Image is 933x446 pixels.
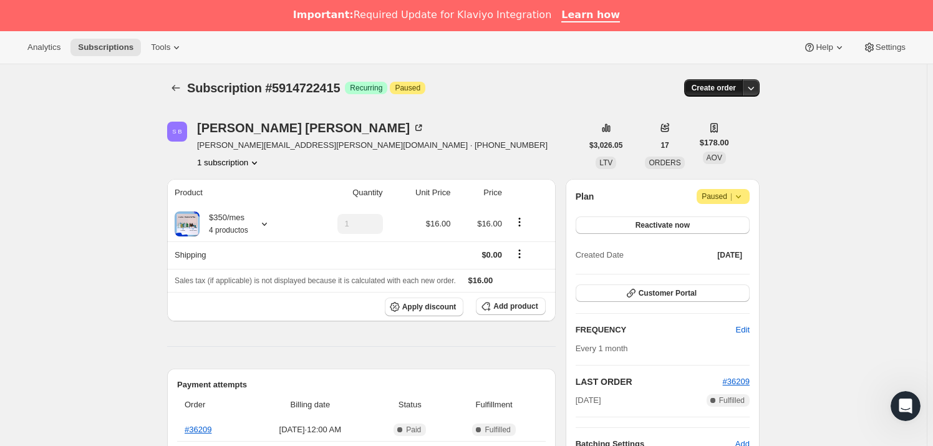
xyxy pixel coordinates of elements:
[167,122,187,142] span: Sandra Barrientos
[70,39,141,56] button: Subscriptions
[561,9,620,22] a: Learn how
[20,39,68,56] button: Analytics
[510,215,529,229] button: Product actions
[175,276,456,285] span: Sales tax (if applicable) is not displayed because it is calculated with each new order.
[387,179,455,206] th: Unit Price
[723,376,750,388] button: #36209
[251,424,370,436] span: [DATE] · 12:00 AM
[599,158,612,167] span: LTV
[185,425,211,434] a: #36209
[660,140,669,150] span: 17
[209,226,248,235] small: 4 productos
[639,288,697,298] span: Customer Portal
[251,399,370,411] span: Billing date
[700,137,729,149] span: $178.00
[576,249,624,261] span: Created Date
[476,298,545,315] button: Add product
[707,153,722,162] span: AOV
[197,122,425,134] div: [PERSON_NAME] [PERSON_NAME]
[177,391,247,419] th: Order
[728,320,757,340] button: Edit
[395,83,420,93] span: Paused
[27,42,60,52] span: Analytics
[454,179,505,206] th: Price
[576,376,723,388] h2: LAST ORDER
[723,377,750,386] a: #36209
[891,391,921,421] iframe: Intercom live chat
[589,140,622,150] span: $3,026.05
[187,81,340,95] span: Subscription #5914722415
[710,246,750,264] button: [DATE]
[510,247,529,261] button: Shipping actions
[692,83,736,93] span: Create order
[426,219,451,228] span: $16.00
[717,250,742,260] span: [DATE]
[377,399,443,411] span: Status
[177,379,546,391] h2: Payment attempts
[649,158,680,167] span: ORDERS
[481,250,502,259] span: $0.00
[876,42,906,52] span: Settings
[576,284,750,302] button: Customer Portal
[796,39,853,56] button: Help
[200,211,248,236] div: $350/mes
[493,301,538,311] span: Add product
[293,9,354,21] b: Important:
[143,39,190,56] button: Tools
[576,344,628,353] span: Every 1 month
[576,394,601,407] span: [DATE]
[576,324,736,336] h2: FREQUENCY
[78,42,133,52] span: Subscriptions
[719,395,745,405] span: Fulfilled
[653,137,676,154] button: 17
[468,276,493,285] span: $16.00
[636,220,690,230] span: Reactivate now
[197,139,548,152] span: [PERSON_NAME][EMAIL_ADDRESS][PERSON_NAME][DOMAIN_NAME] · [PHONE_NUMBER]
[167,79,185,97] button: Subscriptions
[406,425,421,435] span: Paid
[197,157,261,169] button: Product actions
[856,39,913,56] button: Settings
[736,324,750,336] span: Edit
[293,9,551,21] div: Required Update for Klaviyo Integration
[167,241,302,269] th: Shipping
[702,190,745,203] span: Paused
[350,83,382,93] span: Recurring
[576,216,750,234] button: Reactivate now
[450,399,538,411] span: Fulfillment
[402,302,457,312] span: Apply discount
[302,179,386,206] th: Quantity
[385,298,464,316] button: Apply discount
[175,211,200,236] img: product img
[684,79,743,97] button: Create order
[582,137,630,154] button: $3,026.05
[576,190,594,203] h2: Plan
[151,42,170,52] span: Tools
[730,191,732,201] span: |
[485,425,510,435] span: Fulfilled
[167,179,302,206] th: Product
[477,219,502,228] span: $16.00
[172,128,181,135] text: S B
[816,42,833,52] span: Help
